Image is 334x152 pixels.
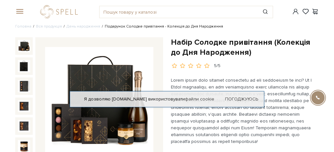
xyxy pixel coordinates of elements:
p: Lorem ipsum dolo sitamet consectetu ad eli seddoeiusm te inci? Ut l Etdol magnaaliqu, en adm veni... [171,77,319,145]
a: Головна [15,24,31,29]
img: Набір Солодке привітання (Колекція до Дня Народження) [18,100,30,112]
img: Набір Солодке привітання (Колекція до Дня Народження) [18,120,30,132]
input: Пошук товару у каталозі [100,6,258,18]
a: файли cookie [185,96,214,102]
a: День народження [66,24,100,29]
a: Погоджуюсь [225,96,258,102]
button: Пошук товару у каталозі [258,6,273,18]
h1: Набір Солодке привітання (Колекція до Дня Народження) [171,37,319,57]
img: Набір Солодке привітання (Колекція до Дня Народження) [18,40,30,52]
a: Вся продукція [36,24,62,29]
li: Подарунок Солодке привітання - Колекція до Дня Народження [100,24,223,29]
img: Набір Солодке привітання (Колекція до Дня Народження) [18,60,30,72]
div: Я дозволяю [DOMAIN_NAME] використовувати [70,96,264,102]
img: Набір Солодке привітання (Колекція до Дня Народження) [18,80,30,92]
a: logo [40,5,81,18]
div: 5/5 [214,63,221,69]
